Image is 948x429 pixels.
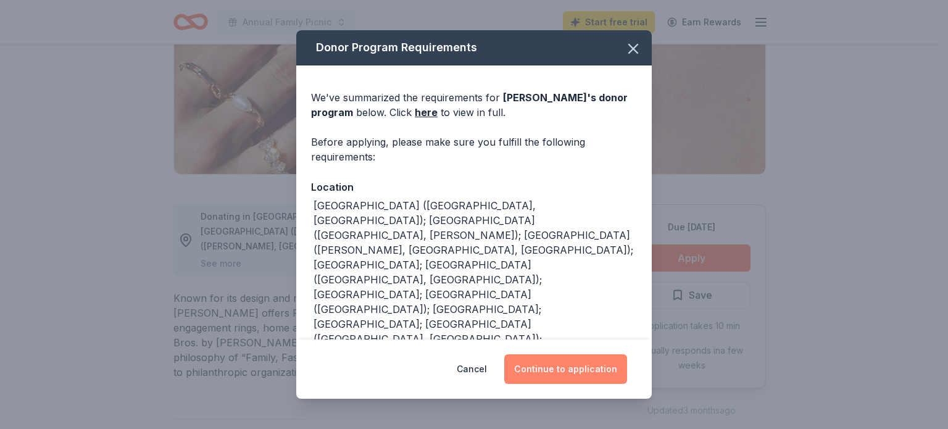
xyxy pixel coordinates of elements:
div: Donor Program Requirements [296,30,652,65]
button: Continue to application [504,354,627,384]
div: We've summarized the requirements for below. Click to view in full. [311,90,637,120]
div: Location [311,179,637,195]
div: Before applying, please make sure you fulfill the following requirements: [311,135,637,164]
button: Cancel [457,354,487,384]
a: here [415,105,438,120]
